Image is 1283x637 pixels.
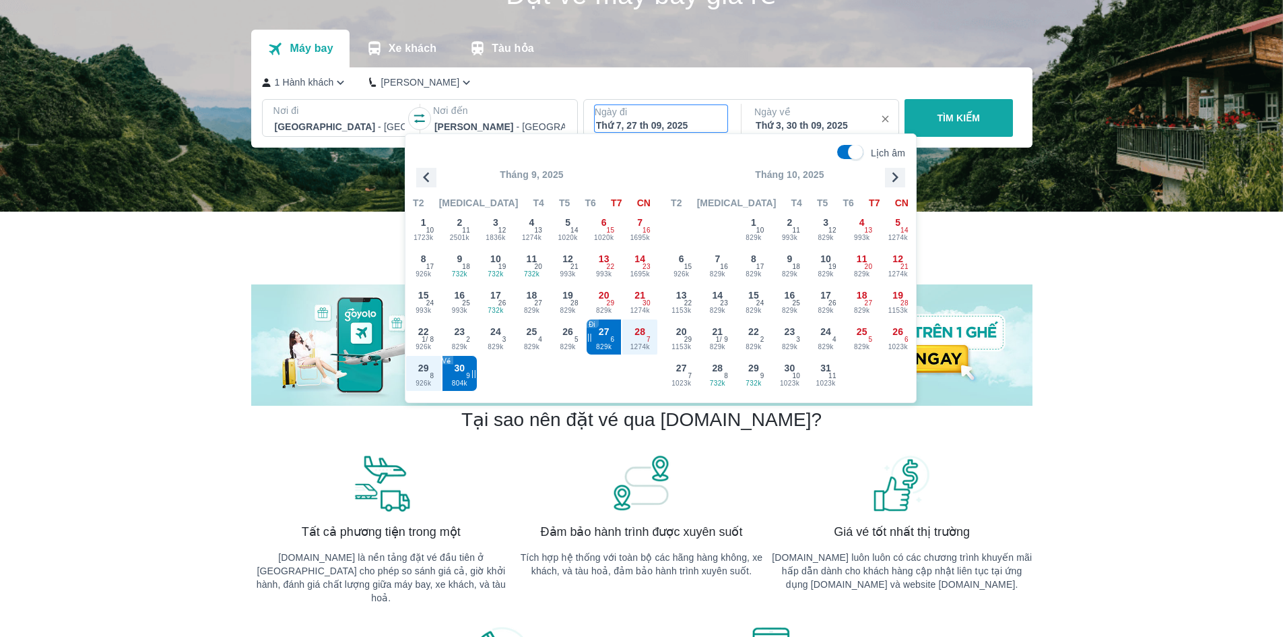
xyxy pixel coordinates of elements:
button: 31836k12 [478,210,514,246]
button: TÌM KIẾM [904,99,1013,137]
span: 1274k [622,305,657,316]
span: 7 [647,334,651,345]
button: 20829k29 [586,282,622,319]
span: 19 [892,289,903,302]
span: 10 [792,371,800,382]
img: banner [871,454,932,513]
span: 27 [676,361,687,375]
span: 1020k [550,233,585,243]
button: 24829k4 [808,319,844,355]
button: 25829k4 [514,319,550,355]
span: 829k [442,342,478,353]
span: 27 [865,298,873,309]
span: 20 [865,262,873,272]
span: 29 [607,298,615,309]
button: 51274k14 [880,210,916,246]
span: 1 [421,216,426,229]
button: 23829k2 [442,319,478,355]
span: 829k [515,305,550,316]
span: 23 [785,325,795,338]
span: T7 [869,196,880,210]
button: 6926k15 [663,246,700,282]
span: Giá vé tốt nhất thị trường [834,524,970,540]
span: 829k [550,342,585,353]
span: 1020k [587,233,622,243]
span: 13 [865,225,873,236]
span: 19 [498,262,506,272]
span: CN [895,196,909,210]
span: 4 [832,334,836,345]
span: 9 [760,371,764,382]
button: 2993k11 [772,210,808,246]
span: T7 [611,196,622,210]
span: 1 [751,216,756,229]
button: [PERSON_NAME] [369,75,473,90]
span: 13 [676,289,687,302]
button: 22501k11 [442,210,478,246]
span: 11 [792,225,800,236]
span: 17 [820,289,831,302]
button: 211274k30 [622,282,658,319]
span: 16 [454,289,465,302]
span: 19 [828,262,836,272]
span: 24 [490,325,501,338]
span: 22 [607,262,615,272]
span: 19 [562,289,573,302]
button: 17829k26 [808,282,844,319]
span: 30 [785,361,795,375]
span: 4 [529,216,535,229]
span: 1153k [664,342,699,353]
span: 15 [418,289,429,302]
span: 829k [845,342,880,353]
span: 28 [900,298,909,309]
span: 829k [736,233,771,243]
span: 4 [859,216,865,229]
span: 829k [772,269,808,280]
img: banner [351,454,412,513]
span: 1836k [478,233,513,243]
span: 829k [845,305,880,316]
span: 8 [724,371,728,382]
span: 16 [785,289,795,302]
span: 16 [720,262,728,272]
button: 301023k10 [772,355,808,392]
span: 6 [904,334,909,345]
span: 10 [820,252,831,266]
span: 28 [570,298,579,309]
button: 9732k18 [442,246,478,282]
span: 8 [751,252,756,266]
button: 13993k22 [586,246,622,282]
div: || [471,368,476,379]
span: 10 [426,225,434,236]
span: 1723k [406,233,441,243]
button: 18829k27 [514,282,550,319]
span: 993k [845,233,880,243]
div: Thứ 3, 30 th 09, 2025 [756,119,886,132]
span: 29 [684,334,692,345]
img: banner-home [251,284,1032,406]
span: 21 [634,289,645,302]
span: T5 [559,196,570,210]
p: [DOMAIN_NAME] luôn luôn có các chương trình khuyến mãi hấp dẫn dành cho khách hàng cập nhật liên ... [772,551,1032,591]
span: 5 [574,334,579,345]
span: 829k [808,233,843,243]
div: Thứ 7, 27 th 09, 2025 [596,119,727,132]
button: 11723k10 [405,210,442,246]
span: T4 [533,196,544,210]
span: 926k [406,269,441,280]
span: 829k [736,269,771,280]
span: 1695k [622,269,657,280]
span: 4 [538,334,542,345]
span: 732k [442,269,478,280]
button: 29732k9 [735,355,772,392]
button: 12993k21 [550,246,586,282]
span: 1274k [515,233,550,243]
span: 1 / 9 [716,334,728,345]
span: 18 [462,262,470,272]
span: 829k [478,342,513,353]
span: 1153k [664,305,699,316]
span: 1153k [880,305,915,316]
span: 829k [772,342,808,353]
span: 12 [498,225,506,236]
span: 993k [587,269,622,280]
